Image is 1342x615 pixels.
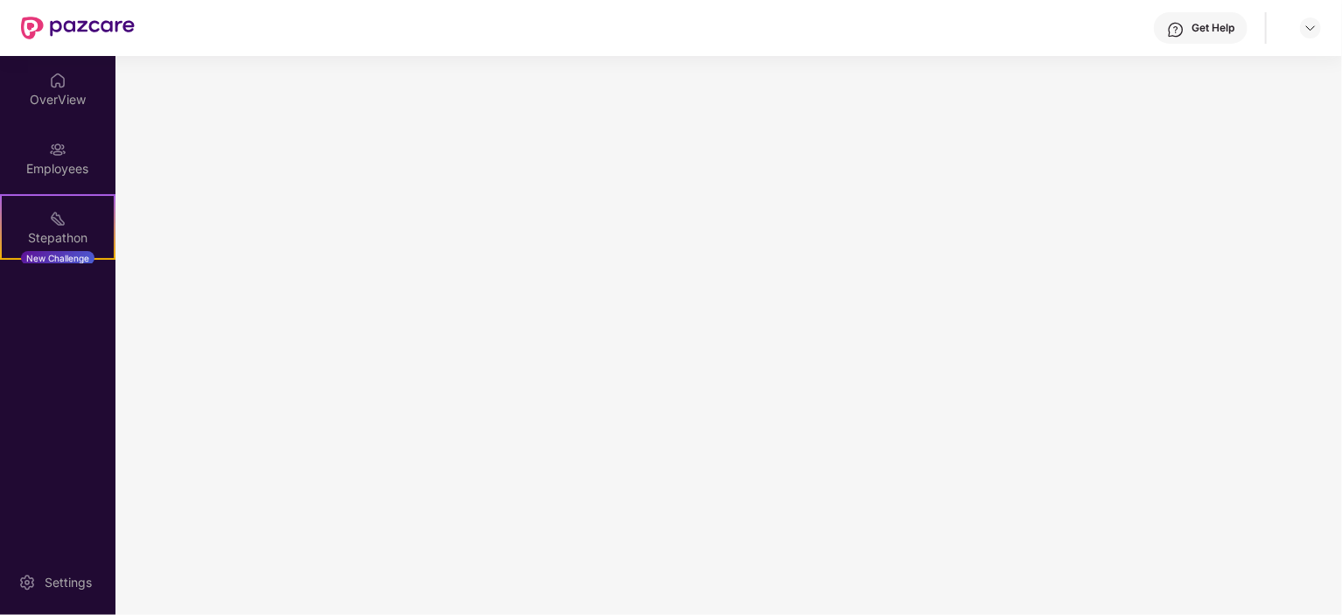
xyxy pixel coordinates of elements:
[18,574,36,591] img: svg+xml;base64,PHN2ZyBpZD0iU2V0dGluZy0yMHgyMCIgeG1sbnM9Imh0dHA6Ly93d3cudzMub3JnLzIwMDAvc3ZnIiB3aW...
[39,574,97,591] div: Settings
[49,210,66,227] img: svg+xml;base64,PHN2ZyB4bWxucz0iaHR0cDovL3d3dy53My5vcmcvMjAwMC9zdmciIHdpZHRoPSIyMSIgaGVpZ2h0PSIyMC...
[49,141,66,158] img: svg+xml;base64,PHN2ZyBpZD0iRW1wbG95ZWVzIiB4bWxucz0iaHR0cDovL3d3dy53My5vcmcvMjAwMC9zdmciIHdpZHRoPS...
[1304,21,1318,35] img: svg+xml;base64,PHN2ZyBpZD0iRHJvcGRvd24tMzJ4MzIiIHhtbG5zPSJodHRwOi8vd3d3LnczLm9yZy8yMDAwL3N2ZyIgd2...
[1167,21,1185,38] img: svg+xml;base64,PHN2ZyBpZD0iSGVscC0zMngzMiIgeG1sbnM9Imh0dHA6Ly93d3cudzMub3JnLzIwMDAvc3ZnIiB3aWR0aD...
[21,17,135,39] img: New Pazcare Logo
[2,229,114,247] div: Stepathon
[21,251,94,265] div: New Challenge
[1192,21,1234,35] div: Get Help
[49,72,66,89] img: svg+xml;base64,PHN2ZyBpZD0iSG9tZSIgeG1sbnM9Imh0dHA6Ly93d3cudzMub3JnLzIwMDAvc3ZnIiB3aWR0aD0iMjAiIG...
